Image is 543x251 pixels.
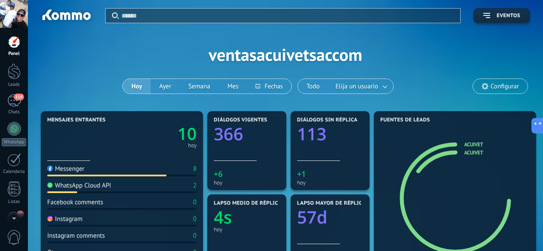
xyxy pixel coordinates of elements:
img: WhatsApp Cloud API [47,182,53,188]
text: +6 [214,169,223,179]
a: ACUIVET [464,149,483,156]
span: Mensajes entrantes [47,117,106,123]
div: hoy [214,179,280,186]
span: Elija un usuario [334,81,380,92]
button: Semana [180,79,219,94]
button: Hoy [123,79,151,94]
img: Instagram [47,216,53,221]
div: Facebook comments [47,198,103,206]
div: Instagram [47,215,82,223]
div: 2 [193,181,197,190]
div: hoy [188,143,197,148]
div: WhatsApp [2,138,26,146]
div: 0 [193,198,197,206]
text: 113 [297,122,327,145]
text: +1 [297,169,306,179]
button: Fechas [247,79,291,94]
div: Panel [2,51,27,57]
div: Listas [2,199,27,205]
text: 10 [177,122,197,145]
text: 57d [297,205,328,229]
span: Lapso mayor de réplica [297,200,365,206]
text: 4s [214,205,232,229]
span: Lapso medio de réplica [214,200,282,206]
img: Messenger [47,166,53,171]
div: hoy [214,226,280,233]
span: Diálogos sin réplica [297,117,358,123]
span: Configurar [491,83,519,90]
div: 8 [193,165,197,173]
div: Instagram comments [47,232,105,240]
text: 366 [214,122,243,145]
div: Messenger [47,165,85,173]
button: Eventos [473,8,530,23]
div: 0 [193,215,197,223]
div: WhatsApp Cloud API [47,181,111,190]
button: Mes [219,79,247,94]
a: 57d [297,205,363,229]
div: 0 [193,232,197,240]
button: Ayer [151,79,180,94]
div: Chats [2,109,27,115]
button: Elija un usuario [328,79,393,94]
span: Diálogos vigentes [214,117,267,123]
div: hoy [297,179,363,186]
span: 114 [14,94,24,100]
span: Eventos [497,13,520,19]
div: Calendario [2,169,27,175]
span: Fuentes de leads [380,117,430,123]
a: 10 [122,122,197,145]
div: Leads [2,82,27,88]
a: AcuiVet [464,141,483,148]
button: Todo [298,79,328,94]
